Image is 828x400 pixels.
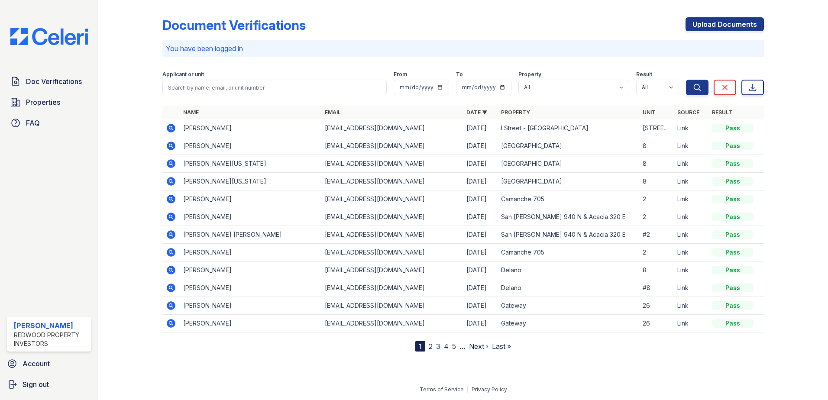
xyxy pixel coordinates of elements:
label: Property [518,71,541,78]
td: [PERSON_NAME][US_STATE] [180,173,321,190]
td: 8 [639,261,674,279]
td: [DATE] [463,297,498,315]
td: Link [674,190,708,208]
div: Pass [712,248,754,257]
div: Pass [712,124,754,132]
label: From [394,71,407,78]
td: San [PERSON_NAME] 940 N & Acacia 320 E [498,208,639,226]
td: Gateway [498,297,639,315]
td: [PERSON_NAME] [180,279,321,297]
td: [EMAIL_ADDRESS][DOMAIN_NAME] [321,190,463,208]
td: [PERSON_NAME] [PERSON_NAME] [180,226,321,244]
td: Link [674,261,708,279]
td: [EMAIL_ADDRESS][DOMAIN_NAME] [321,315,463,332]
td: [EMAIL_ADDRESS][DOMAIN_NAME] [321,173,463,190]
td: [PERSON_NAME] [180,190,321,208]
td: [DATE] [463,261,498,279]
span: Doc Verifications [26,76,82,87]
div: Pass [712,230,754,239]
td: Link [674,208,708,226]
a: Properties [7,94,91,111]
td: Link [674,173,708,190]
td: [STREET_ADDRESS] [639,119,674,137]
td: 26 [639,297,674,315]
a: Next › [469,342,488,351]
td: Delano [498,279,639,297]
a: Result [712,109,732,116]
a: Date ▼ [466,109,487,116]
label: To [456,71,463,78]
td: [PERSON_NAME] [180,297,321,315]
a: 3 [436,342,440,351]
div: Pass [712,319,754,328]
div: | [467,386,469,393]
td: Delano [498,261,639,279]
div: Pass [712,195,754,203]
div: Pass [712,213,754,221]
td: [EMAIL_ADDRESS][DOMAIN_NAME] [321,226,463,244]
td: [DATE] [463,226,498,244]
a: Email [325,109,341,116]
td: [PERSON_NAME] [180,261,321,279]
td: Link [674,279,708,297]
a: Account [3,355,95,372]
td: [PERSON_NAME][US_STATE] [180,155,321,173]
td: [DATE] [463,244,498,261]
td: Gateway [498,315,639,332]
td: [GEOGRAPHIC_DATA] [498,155,639,173]
td: 26 [639,315,674,332]
td: Link [674,226,708,244]
a: Upload Documents [686,17,764,31]
span: … [459,341,466,352]
td: [PERSON_NAME] [180,137,321,155]
span: Properties [26,97,60,107]
a: 2 [429,342,433,351]
a: Privacy Policy [472,386,507,393]
td: [EMAIL_ADDRESS][DOMAIN_NAME] [321,137,463,155]
td: 2 [639,208,674,226]
td: #2 [639,226,674,244]
td: 8 [639,137,674,155]
label: Result [636,71,652,78]
td: 8 [639,173,674,190]
td: [DATE] [463,119,498,137]
td: San [PERSON_NAME] 940 N & Acacia 320 E [498,226,639,244]
td: Camanche 705 [498,190,639,208]
a: Last » [492,342,511,351]
td: [PERSON_NAME] [180,244,321,261]
td: [EMAIL_ADDRESS][DOMAIN_NAME] [321,279,463,297]
td: [DATE] [463,173,498,190]
td: [DATE] [463,190,498,208]
td: #8 [639,279,674,297]
span: Account [23,358,50,369]
td: Link [674,119,708,137]
td: [EMAIL_ADDRESS][DOMAIN_NAME] [321,208,463,226]
td: Link [674,297,708,315]
td: [EMAIL_ADDRESS][DOMAIN_NAME] [321,244,463,261]
td: [DATE] [463,137,498,155]
a: Sign out [3,376,95,393]
td: [EMAIL_ADDRESS][DOMAIN_NAME] [321,297,463,315]
td: Link [674,137,708,155]
a: FAQ [7,114,91,132]
label: Applicant or unit [162,71,204,78]
div: Pass [712,266,754,274]
div: Pass [712,142,754,150]
div: Document Verifications [162,17,306,33]
a: Name [183,109,199,116]
div: Redwood Property Investors [14,331,88,348]
td: [DATE] [463,315,498,332]
td: [GEOGRAPHIC_DATA] [498,173,639,190]
a: 4 [444,342,449,351]
p: You have been logged in [166,43,760,54]
td: [GEOGRAPHIC_DATA] [498,137,639,155]
td: [PERSON_NAME] [180,315,321,332]
td: [EMAIL_ADDRESS][DOMAIN_NAME] [321,119,463,137]
a: Doc Verifications [7,73,91,90]
td: [PERSON_NAME] [180,119,321,137]
td: 2 [639,244,674,261]
a: Source [677,109,699,116]
span: Sign out [23,379,49,390]
input: Search by name, email, or unit number [162,80,387,95]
